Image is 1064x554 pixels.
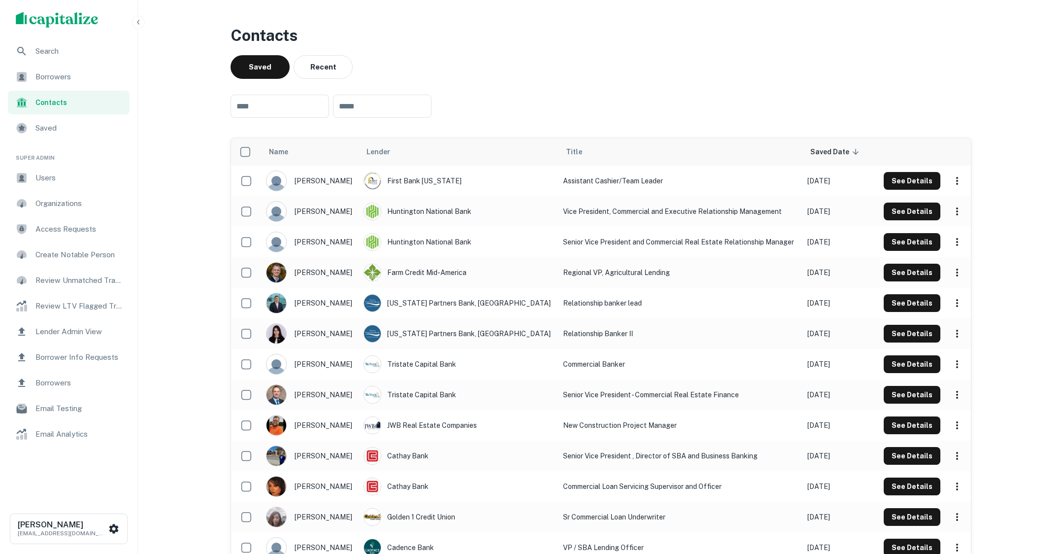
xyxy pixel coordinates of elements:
td: Regional VP, Agricultural Lending [558,257,802,288]
div: [PERSON_NAME] [266,446,354,466]
td: Vice President, Commercial and Executive Relationship Management [558,196,802,227]
div: Tristate Capital Bank [364,355,554,373]
div: [US_STATE] Partners Bank, [GEOGRAPHIC_DATA] [364,325,554,343]
div: [PERSON_NAME] [266,293,354,313]
a: Saved [8,116,130,140]
div: Tristate Capital Bank [364,386,554,404]
th: Lender [359,138,559,166]
a: Borrower Info Requests [8,346,130,369]
img: 1613591942035 [266,263,286,282]
img: picture [364,448,381,464]
button: Saved [231,55,290,79]
a: Organizations [8,192,130,215]
h6: [PERSON_NAME] [18,521,106,529]
a: Borrowers [8,371,130,395]
img: picture [364,203,381,220]
div: Golden 1 Credit Union [364,508,554,526]
td: [DATE] [802,227,871,257]
td: Sr Commercial Loan Underwriter [558,502,802,532]
span: Lender [366,146,403,158]
img: 1723229696613 [266,415,286,435]
a: Email Analytics [8,422,130,446]
button: See Details [884,508,940,526]
div: Search [8,39,130,63]
div: [PERSON_NAME] [266,232,354,252]
div: First Bank [US_STATE] [364,172,554,190]
span: Email Analytics [35,428,124,440]
td: Commercial Banker [558,349,802,380]
a: Lender Admin View [8,320,130,344]
img: 1731091974669 [266,324,286,344]
p: [EMAIL_ADDRESS][DOMAIN_NAME] [18,529,106,538]
button: See Details [884,172,940,190]
span: Review Unmatched Transactions [35,275,124,286]
img: picture [364,356,381,373]
td: Relationship Banker II [558,318,802,349]
iframe: Chat Widget [1015,444,1064,491]
a: Users [8,166,130,190]
span: Users [35,172,124,184]
button: See Details [884,478,940,495]
button: See Details [884,264,940,281]
span: Access Requests [35,223,124,235]
span: Name [269,146,301,158]
span: Saved Date [810,146,862,158]
a: Create Notable Person [8,243,130,267]
div: [US_STATE] Partners Bank, [GEOGRAPHIC_DATA] [364,294,554,312]
div: [PERSON_NAME] [266,323,354,344]
td: Commercial Loan Servicing Supervisor and Officer [558,471,802,502]
div: [PERSON_NAME] [266,507,354,527]
button: See Details [884,447,940,465]
td: [DATE] [802,441,871,471]
img: picture [364,264,381,281]
span: Organizations [35,198,124,209]
span: Borrowers [35,377,124,389]
img: 9c8pery4andzj6ohjkjp54ma2 [266,354,286,374]
div: Cathay Bank [364,478,554,495]
div: JWB Real Estate Companies [364,416,554,434]
li: Super Admin [8,142,130,166]
td: [DATE] [802,502,871,532]
button: See Details [884,203,940,220]
div: [PERSON_NAME] [266,201,354,222]
button: See Details [884,386,940,404]
td: [DATE] [802,410,871,441]
div: Access Requests [8,217,130,241]
span: Lender Admin View [35,326,124,338]
td: [DATE] [802,380,871,410]
img: 1574953148175 [266,477,286,496]
td: Senior Vice President , Director of SBA and Business Banking [558,441,802,471]
span: Saved [35,122,124,134]
td: Senior Vice President and Commercial Real Estate Relationship Manager [558,227,802,257]
div: Review Unmatched Transactions [8,269,130,292]
td: [DATE] [802,288,871,318]
span: Title [566,146,595,158]
span: Create Notable Person [35,249,124,261]
img: capitalize-logo.png [16,12,99,28]
span: Email Testing [35,403,124,415]
button: See Details [884,233,940,251]
img: 9c8pery4andzj6ohjkjp54ma2 [266,202,286,221]
div: Email Testing [8,397,130,420]
img: picture [364,295,381,312]
div: Huntington National Bank [364,203,554,220]
div: Borrowers [8,65,130,89]
div: Review LTV Flagged Transactions [8,294,130,318]
div: [PERSON_NAME] [266,415,354,436]
button: See Details [884,325,940,343]
div: [PERSON_NAME] [266,476,354,497]
td: [DATE] [802,318,871,349]
button: [PERSON_NAME][EMAIL_ADDRESS][DOMAIN_NAME] [10,514,128,544]
img: picture [364,173,381,189]
td: Senior Vice President - Commercial Real Estate Finance [558,380,802,410]
div: Farm Credit Mid-america [364,264,554,281]
td: [DATE] [802,166,871,196]
th: Saved Date [802,138,871,166]
img: picture [364,478,381,495]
